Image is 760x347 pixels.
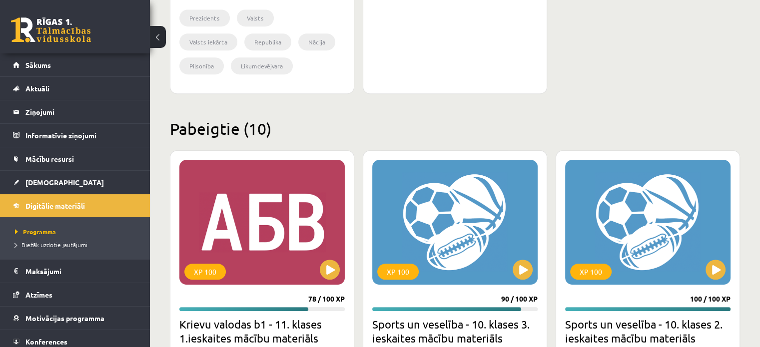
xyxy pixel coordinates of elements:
a: Digitālie materiāli [13,194,137,217]
li: Prezidents [179,9,230,26]
a: Sākums [13,53,137,76]
span: Biežāk uzdotie jautājumi [15,241,87,249]
h2: Sports un veselība - 10. klases 2. ieskaites mācību materiāls [565,317,731,345]
li: Valsts [237,9,274,26]
span: Atzīmes [25,290,52,299]
a: Atzīmes [13,283,137,306]
div: XP 100 [570,264,612,280]
h2: Pabeigtie (10) [170,119,740,138]
h2: Krievu valodas b1 - 11. klases 1.ieskaites mācību materiāls [179,317,345,345]
a: Aktuāli [13,77,137,100]
div: XP 100 [184,264,226,280]
li: Likumdevējvara [231,57,293,74]
div: XP 100 [377,264,419,280]
a: Informatīvie ziņojumi [13,124,137,147]
span: Mācību resursi [25,154,74,163]
a: Motivācijas programma [13,307,137,330]
legend: Maksājumi [25,260,137,283]
span: [DEMOGRAPHIC_DATA] [25,178,104,187]
span: Motivācijas programma [25,314,104,323]
span: Programma [15,228,56,236]
a: [DEMOGRAPHIC_DATA] [13,171,137,194]
a: Programma [15,227,140,236]
li: Pilsonība [179,57,224,74]
a: Mācību resursi [13,147,137,170]
h2: Sports un veselība - 10. klases 3. ieskaites mācību materiāls [372,317,538,345]
li: Valsts iekārta [179,33,237,50]
legend: Ziņojumi [25,100,137,123]
span: Aktuāli [25,84,49,93]
a: Rīgas 1. Tālmācības vidusskola [11,17,91,42]
a: Biežāk uzdotie jautājumi [15,240,140,249]
a: Ziņojumi [13,100,137,123]
span: Sākums [25,60,51,69]
legend: Informatīvie ziņojumi [25,124,137,147]
a: Maksājumi [13,260,137,283]
span: Konferences [25,337,67,346]
li: Nācija [298,33,335,50]
li: Republika [244,33,291,50]
span: Digitālie materiāli [25,201,85,210]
